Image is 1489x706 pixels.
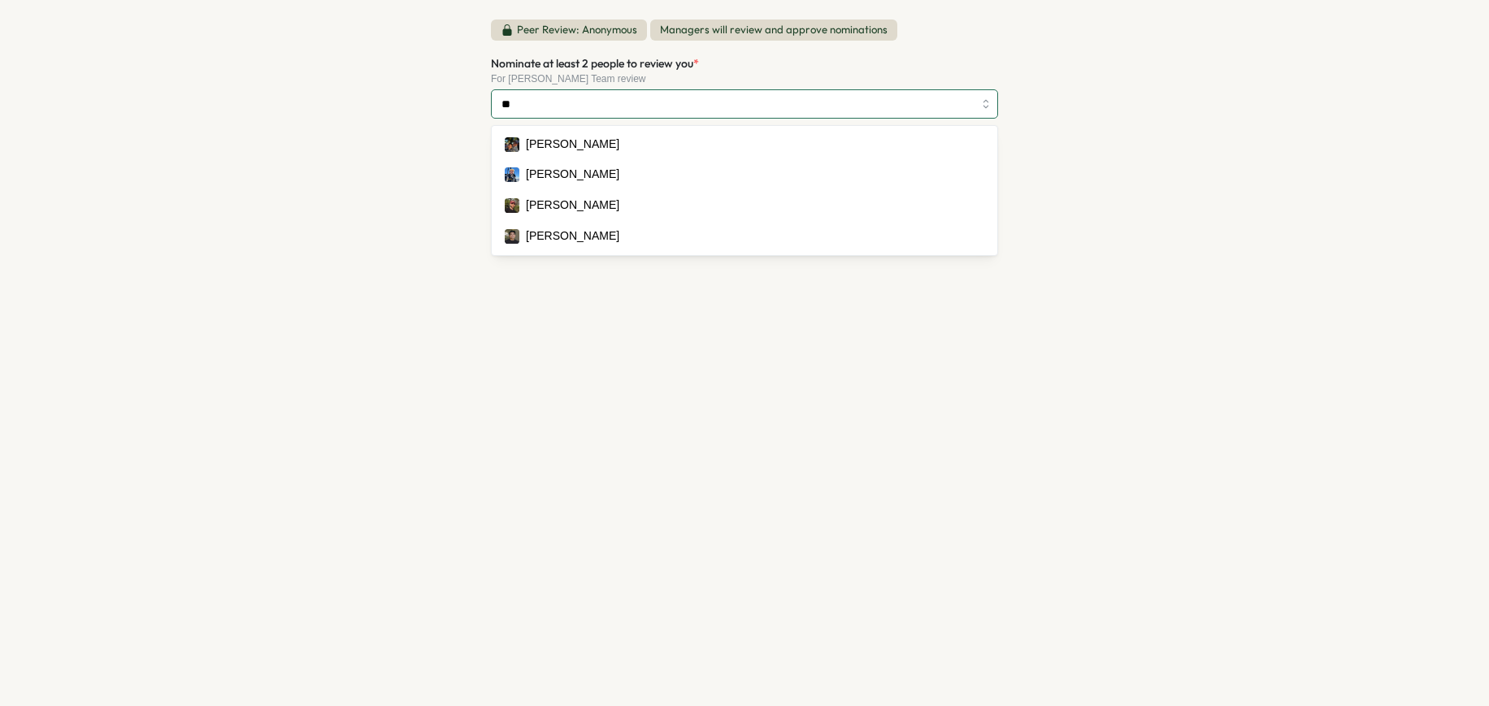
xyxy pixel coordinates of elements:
img: Jordan Kearns [505,198,519,213]
div: [PERSON_NAME] [526,227,619,245]
span: Managers will review and approve nominations [650,19,897,41]
p: Peer Review: Anonymous [517,23,637,37]
img: Jorge Meyer [505,137,519,152]
div: [PERSON_NAME] [526,136,619,154]
div: For [PERSON_NAME] Team review [491,73,998,84]
img: Jordan Leventhal [505,167,519,182]
span: Nominate at least 2 people to review you [491,56,693,71]
img: Jorge Pascual [505,229,519,244]
div: [PERSON_NAME] [526,166,619,184]
div: [PERSON_NAME] [526,197,619,214]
